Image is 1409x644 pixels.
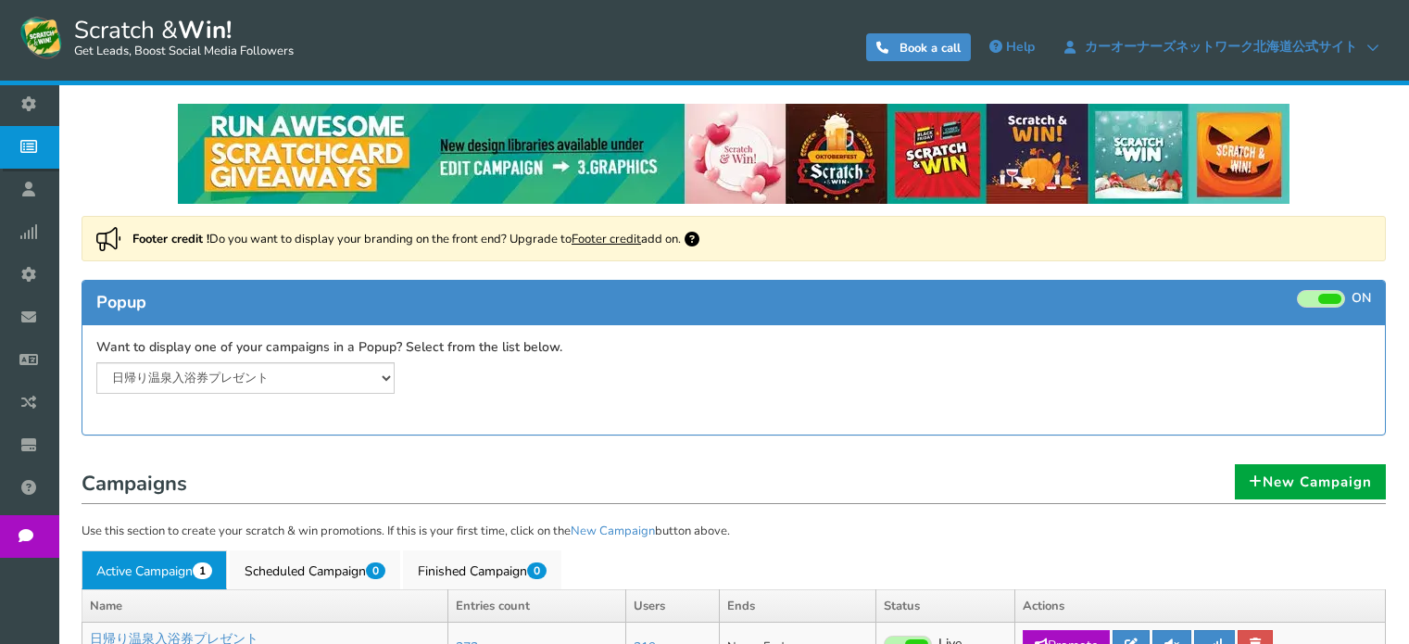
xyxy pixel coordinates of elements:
th: Status [876,589,1015,623]
span: 0 [527,562,547,579]
a: Finished Campaign [403,550,561,589]
a: Scratch &Win! Get Leads, Boost Social Media Followers [19,14,294,60]
strong: Footer credit ! [132,231,209,247]
a: New Campaign [571,523,655,539]
a: Help [980,32,1044,62]
span: Scratch & [65,14,294,60]
th: Users [626,589,720,623]
span: カーオーナーズネットワーク北海道公式サイト [1076,40,1366,55]
a: Scheduled Campaign [230,550,400,589]
span: 0 [366,562,385,579]
p: Use this section to create your scratch & win promotions. If this is your first time, click on th... [82,523,1386,541]
span: 1 [193,562,212,579]
strong: Win! [178,14,232,46]
th: Ends [720,589,876,623]
span: Help [1006,38,1035,56]
img: festival-poster-2020.webp [178,104,1289,204]
label: Want to display one of your campaigns in a Popup? Select from the list below. [96,339,562,357]
a: New Campaign [1235,464,1386,499]
span: Popup [96,291,146,313]
a: Footer credit [572,231,641,247]
span: ON [1352,290,1371,308]
th: Name [82,589,448,623]
div: Do you want to display your branding on the front end? Upgrade to add on. [82,216,1386,261]
a: Book a call [866,33,971,61]
h1: Campaigns [82,467,1386,504]
a: Active Campaign [82,550,227,589]
span: Book a call [899,40,961,57]
th: Entries count [447,589,625,623]
th: Actions [1015,589,1386,623]
img: Scratch and Win [19,14,65,60]
small: Get Leads, Boost Social Media Followers [74,44,294,59]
